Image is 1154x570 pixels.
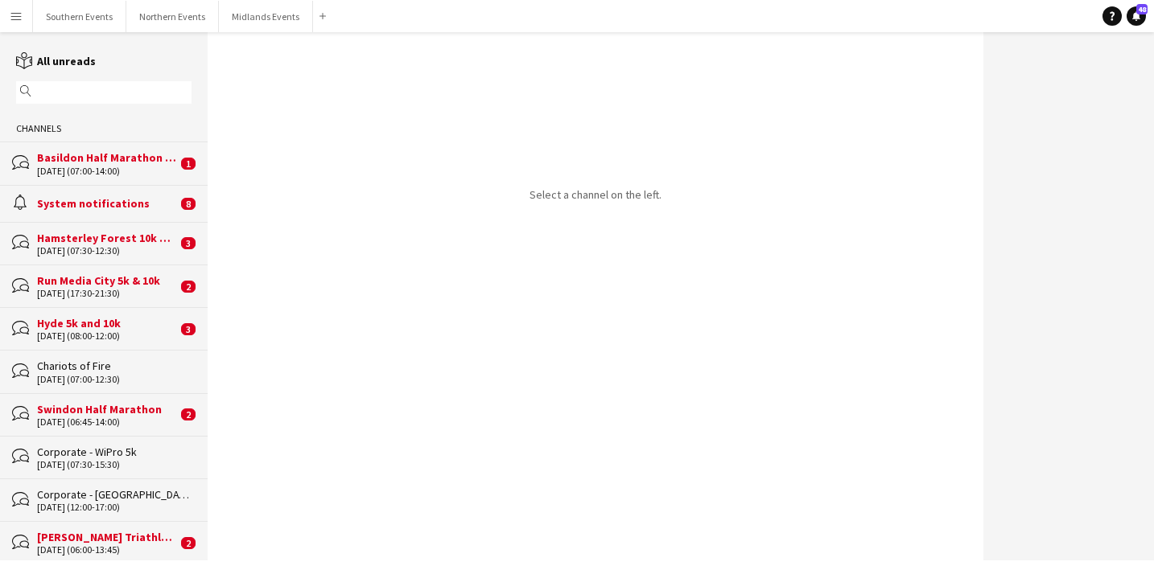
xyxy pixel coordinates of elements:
[37,231,177,245] div: Hamsterley Forest 10k & Half Marathon
[37,374,192,385] div: [DATE] (07:00-12:30)
[37,196,177,211] div: System notifications
[181,323,196,335] span: 3
[37,273,177,288] div: Run Media City 5k & 10k
[37,359,192,373] div: Chariots of Fire
[37,530,177,544] div: [PERSON_NAME] Triathlon + Run
[37,502,192,513] div: [DATE] (12:00-17:00)
[37,288,177,299] div: [DATE] (17:30-21:30)
[181,158,196,170] span: 1
[37,445,192,459] div: Corporate - WiPro 5k
[126,1,219,32] button: Northern Events
[37,150,177,165] div: Basildon Half Marathon & Juniors
[37,316,177,330] div: Hyde 5k and 10k
[37,245,177,256] div: [DATE] (07:30-12:30)
[33,1,126,32] button: Southern Events
[181,198,196,210] span: 8
[37,330,177,342] div: [DATE] (08:00-12:00)
[1127,6,1146,26] a: 48
[37,416,177,428] div: [DATE] (06:45-14:00)
[37,166,177,177] div: [DATE] (07:00-14:00)
[37,402,177,416] div: Swindon Half Marathon
[1136,4,1148,14] span: 48
[181,537,196,549] span: 2
[37,459,192,470] div: [DATE] (07:30-15:30)
[219,1,313,32] button: Midlands Events
[181,281,196,293] span: 2
[181,237,196,249] span: 3
[16,54,96,68] a: All unreads
[181,408,196,420] span: 2
[37,487,192,502] div: Corporate - [GEOGRAPHIC_DATA] Global 5k
[37,544,177,556] div: [DATE] (06:00-13:45)
[530,187,661,202] p: Select a channel on the left.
